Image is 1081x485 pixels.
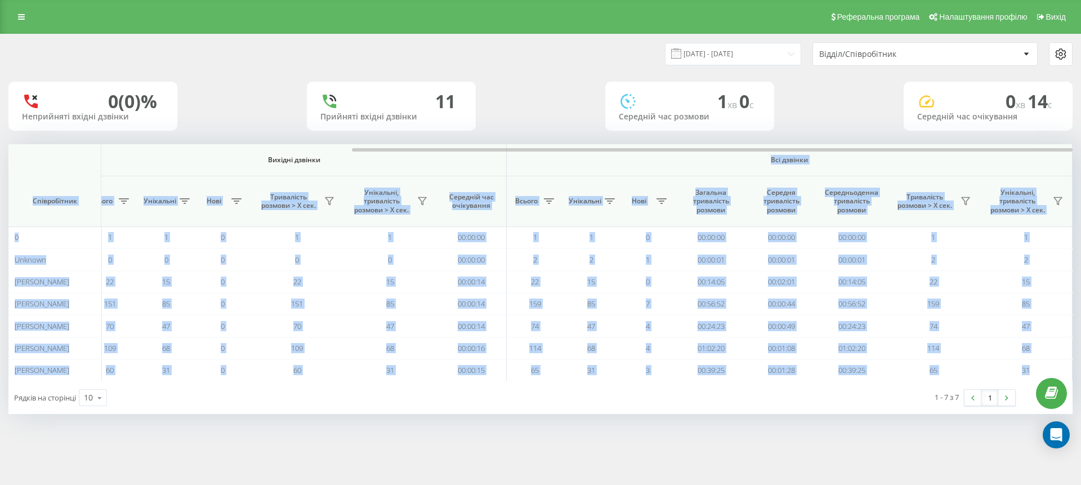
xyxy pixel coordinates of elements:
[816,337,887,359] td: 01:02:20
[108,91,157,112] div: 0 (0)%
[1043,421,1070,448] div: Open Intercom Messenger
[717,89,739,113] span: 1
[445,193,498,210] span: Середній час очікування
[200,197,228,206] span: Нові
[676,359,746,381] td: 00:39:25
[676,315,746,337] td: 00:24:23
[436,271,507,293] td: 00:00:14
[291,299,303,309] span: 151
[646,255,650,265] span: 1
[108,232,112,242] span: 1
[15,255,46,265] span: Unknown
[164,255,168,265] span: 0
[1022,365,1030,375] span: 31
[646,277,650,287] span: 0
[1022,321,1030,331] span: 47
[930,277,937,287] span: 22
[985,188,1049,215] span: Унікальні, тривалість розмови > Х сек.
[816,359,887,381] td: 00:39:25
[529,343,541,353] span: 114
[386,365,394,375] span: 31
[162,277,170,287] span: 15
[221,232,225,242] span: 0
[106,321,114,331] span: 70
[162,365,170,375] span: 31
[436,359,507,381] td: 00:00:15
[162,299,170,309] span: 85
[320,112,462,122] div: Прийняті вхідні дзвінки
[749,99,754,111] span: c
[927,299,939,309] span: 159
[436,248,507,270] td: 00:00:00
[84,392,93,403] div: 10
[1024,232,1028,242] span: 1
[221,321,225,331] span: 0
[587,299,595,309] span: 85
[837,12,920,21] span: Реферальна програма
[931,255,935,265] span: 2
[935,391,959,403] div: 1 - 7 з 7
[386,343,394,353] span: 68
[15,321,69,331] span: [PERSON_NAME]
[15,343,69,353] span: [PERSON_NAME]
[533,232,537,242] span: 1
[587,365,595,375] span: 31
[22,112,164,122] div: Неприйняті вхідні дзвінки
[1046,12,1066,21] span: Вихід
[625,197,653,206] span: Нові
[1022,277,1030,287] span: 15
[1024,255,1028,265] span: 2
[816,315,887,337] td: 00:24:23
[291,343,303,353] span: 109
[684,188,738,215] span: Загальна тривалість розмови
[676,293,746,315] td: 00:56:52
[892,193,957,210] span: Тривалість розмови > Х сек.
[256,193,321,210] span: Тривалість розмови > Х сек.
[162,343,170,353] span: 68
[388,232,392,242] span: 1
[816,271,887,293] td: 00:14:05
[569,197,601,206] span: Унікальні
[587,343,595,353] span: 68
[939,12,1027,21] span: Налаштування профілю
[293,365,301,375] span: 60
[1022,299,1030,309] span: 85
[746,248,816,270] td: 00:00:01
[931,232,935,242] span: 1
[746,359,816,381] td: 00:01:28
[746,271,816,293] td: 00:02:01
[87,197,115,206] span: Всього
[15,299,69,309] span: [PERSON_NAME]
[106,277,114,287] span: 22
[15,365,69,375] span: [PERSON_NAME]
[646,365,650,375] span: 3
[540,155,1039,164] span: Всі дзвінки
[1028,89,1052,113] span: 14
[646,232,650,242] span: 0
[221,343,225,353] span: 0
[930,321,937,331] span: 74
[746,293,816,315] td: 00:00:44
[927,343,939,353] span: 114
[816,248,887,270] td: 00:00:01
[293,321,301,331] span: 70
[819,50,954,59] div: Відділ/Співробітник
[676,226,746,248] td: 00:00:00
[295,255,299,265] span: 0
[386,277,394,287] span: 15
[676,337,746,359] td: 01:02:20
[349,188,414,215] span: Унікальні, тривалість розмови > Х сек.
[14,393,76,403] span: Рядків на сторінці
[221,299,225,309] span: 0
[646,343,650,353] span: 4
[1006,89,1028,113] span: 0
[754,188,808,215] span: Середня тривалість розмови
[589,255,593,265] span: 2
[221,255,225,265] span: 0
[221,277,225,287] span: 0
[587,321,595,331] span: 47
[646,321,650,331] span: 4
[587,277,595,287] span: 15
[676,271,746,293] td: 00:14:05
[619,112,761,122] div: Середній час розмови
